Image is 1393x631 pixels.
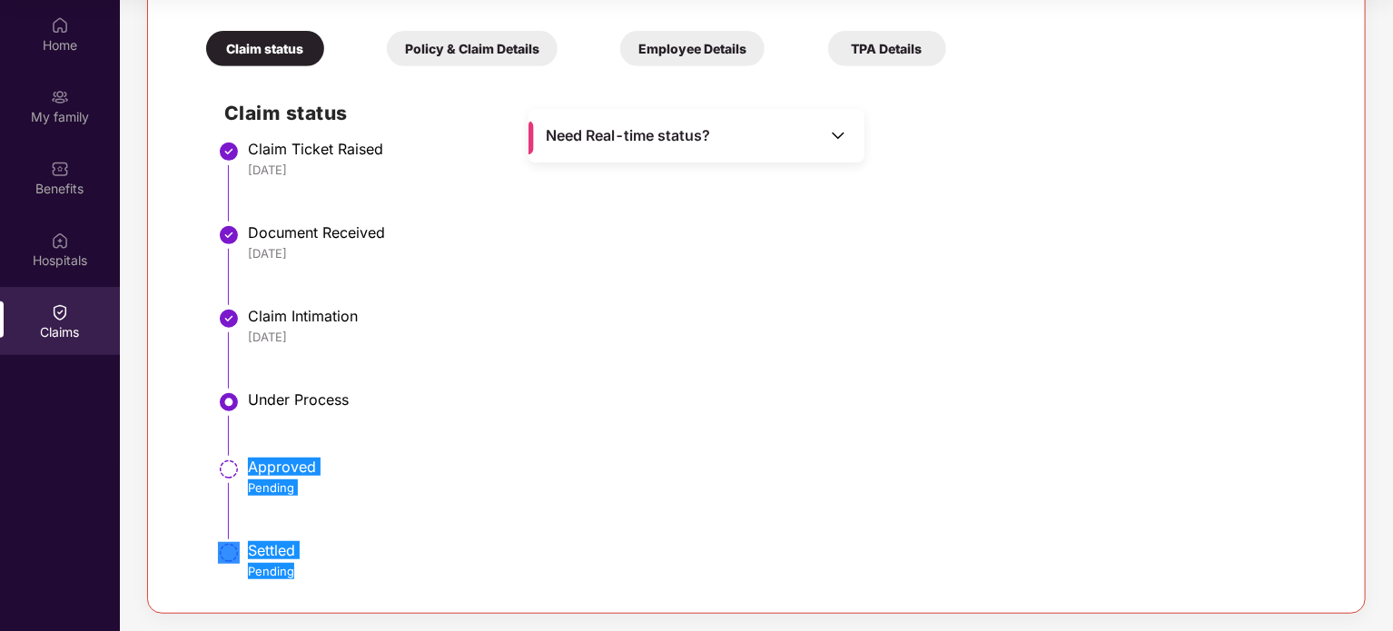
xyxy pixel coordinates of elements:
[248,140,1325,158] div: Claim Ticket Raised
[51,160,69,178] img: svg+xml;base64,PHN2ZyBpZD0iQmVuZWZpdHMiIHhtbG5zPSJodHRwOi8vd3d3LnczLm9yZy8yMDAwL3N2ZyIgd2lkdGg9Ij...
[51,88,69,106] img: svg+xml;base64,PHN2ZyB3aWR0aD0iMjAiIGhlaWdodD0iMjAiIHZpZXdCb3g9IjAgMCAyMCAyMCIgZmlsbD0ibm9uZSIgeG...
[218,391,240,413] img: svg+xml;base64,PHN2ZyBpZD0iU3RlcC1BY3RpdmUtMzJ4MzIiIHhtbG5zPSJodHRwOi8vd3d3LnczLm9yZy8yMDAwL3N2Zy...
[248,390,1325,409] div: Under Process
[248,245,1325,261] div: [DATE]
[224,98,1325,128] h2: Claim status
[218,141,240,163] img: svg+xml;base64,PHN2ZyBpZD0iU3RlcC1Eb25lLTMyeDMyIiB4bWxucz0iaHR0cDovL3d3dy53My5vcmcvMjAwMC9zdmciIH...
[248,458,1325,476] div: Approved
[51,232,69,250] img: svg+xml;base64,PHN2ZyBpZD0iSG9zcGl0YWxzIiB4bWxucz0iaHR0cDovL3d3dy53My5vcmcvMjAwMC9zdmciIHdpZHRoPS...
[248,479,1325,496] div: Pending
[218,458,240,480] img: svg+xml;base64,PHN2ZyBpZD0iU3RlcC1QZW5kaW5nLTMyeDMyIiB4bWxucz0iaHR0cDovL3d3dy53My5vcmcvMjAwMC9zdm...
[51,16,69,35] img: svg+xml;base64,PHN2ZyBpZD0iSG9tZSIgeG1sbnM9Imh0dHA6Ly93d3cudzMub3JnLzIwMDAvc3ZnIiB3aWR0aD0iMjAiIG...
[218,224,240,246] img: svg+xml;base64,PHN2ZyBpZD0iU3RlcC1Eb25lLTMyeDMyIiB4bWxucz0iaHR0cDovL3d3dy53My5vcmcvMjAwMC9zdmciIH...
[248,329,1325,345] div: [DATE]
[218,542,240,564] img: svg+xml;base64,PHN2ZyBpZD0iU3RlcC1QZW5kaW5nLTMyeDMyIiB4bWxucz0iaHR0cDovL3d3dy53My5vcmcvMjAwMC9zdm...
[546,126,710,145] span: Need Real-time status?
[206,31,324,66] div: Claim status
[248,541,1325,559] div: Settled
[387,31,558,66] div: Policy & Claim Details
[51,303,69,321] img: svg+xml;base64,PHN2ZyBpZD0iQ2xhaW0iIHhtbG5zPSJodHRwOi8vd3d3LnczLm9yZy8yMDAwL3N2ZyIgd2lkdGg9IjIwIi...
[248,307,1325,325] div: Claim Intimation
[248,162,1325,178] div: [DATE]
[248,563,1325,579] div: Pending
[620,31,765,66] div: Employee Details
[828,31,946,66] div: TPA Details
[248,223,1325,242] div: Document Received
[829,126,847,144] img: Toggle Icon
[218,308,240,330] img: svg+xml;base64,PHN2ZyBpZD0iU3RlcC1Eb25lLTMyeDMyIiB4bWxucz0iaHR0cDovL3d3dy53My5vcmcvMjAwMC9zdmciIH...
